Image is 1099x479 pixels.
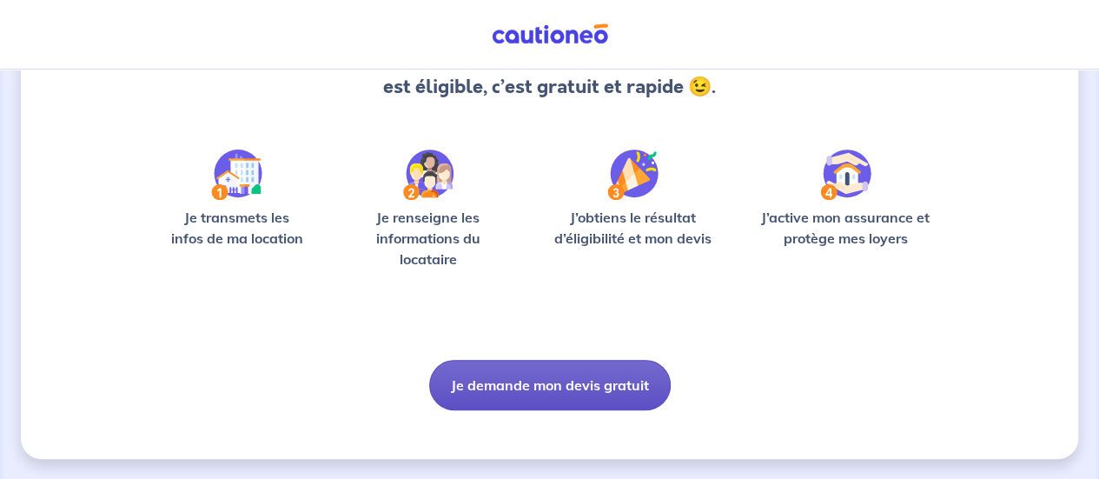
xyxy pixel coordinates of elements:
p: J’active mon assurance et protège mes loyers [751,207,939,249]
p: Je transmets les infos de ma location [160,207,314,249]
p: Je renseigne les informations du locataire [341,207,514,269]
button: Je demande mon devis gratuit [429,360,671,410]
p: J’obtiens le résultat d’éligibilité et mon devis [542,207,724,249]
img: /static/f3e743aab9439237c3e2196e4328bba9/Step-3.svg [607,150,659,200]
img: /static/c0a346edaed446bb123850d2d04ad552/Step-2.svg [403,150,454,200]
img: /static/bfff1cf634d835d9112899e6a3df1a5d/Step-4.svg [820,150,871,200]
p: Vérifions ensemble si le dossier de votre locataire est éligible, c’est gratuit et rapide 😉. [322,45,777,101]
img: Cautioneo [485,23,615,45]
img: /static/90a569abe86eec82015bcaae536bd8e6/Step-1.svg [211,150,262,200]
